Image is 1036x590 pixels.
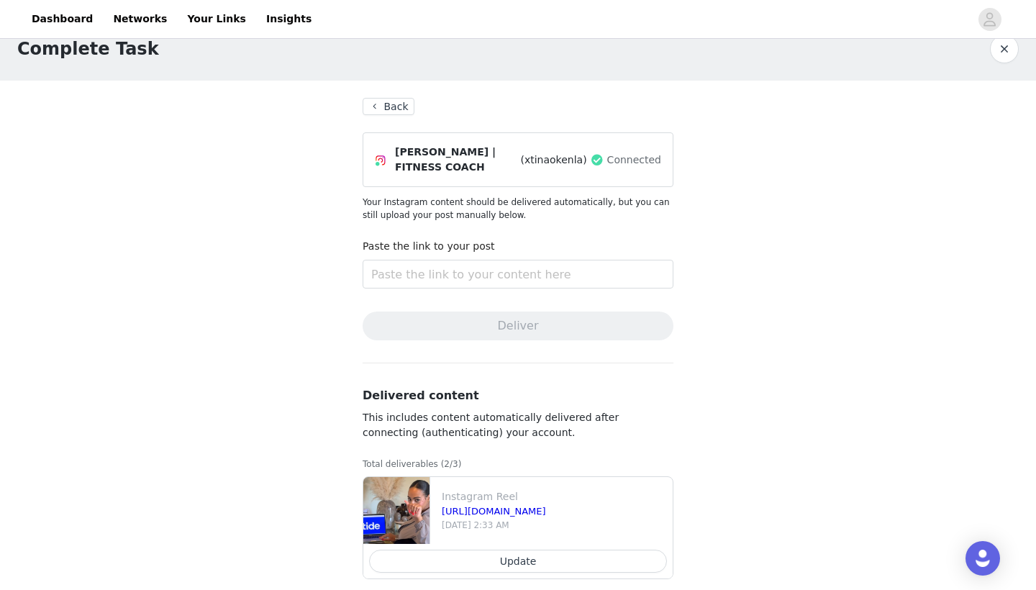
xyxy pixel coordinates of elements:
p: Instagram Reel [442,489,667,504]
span: Connected [607,153,661,168]
span: This includes content automatically delivered after connecting (authenticating) your account. [363,412,619,438]
button: Update [369,550,667,573]
a: Dashboard [23,3,101,35]
p: Total deliverables (2/3) [363,458,673,471]
button: Deliver [363,312,673,340]
h3: Delivered content [363,387,673,404]
p: [DATE] 2:33 AM [442,519,667,532]
img: file [363,477,430,544]
a: Insights [258,3,320,35]
a: Your Links [178,3,255,35]
div: avatar [983,8,996,31]
img: Instagram Icon [375,155,386,166]
a: Networks [104,3,176,35]
span: [PERSON_NAME] | FITNESS COACH [395,145,517,175]
span: (xtinaokenla) [520,153,586,168]
div: Open Intercom Messenger [965,541,1000,576]
label: Paste the link to your post [363,240,495,252]
h1: Complete Task [17,36,159,62]
input: Paste the link to your content here [363,260,673,289]
a: [URL][DOMAIN_NAME] [442,506,546,517]
button: Back [363,98,414,115]
p: Your Instagram content should be delivered automatically, but you can still upload your post manu... [363,196,673,222]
